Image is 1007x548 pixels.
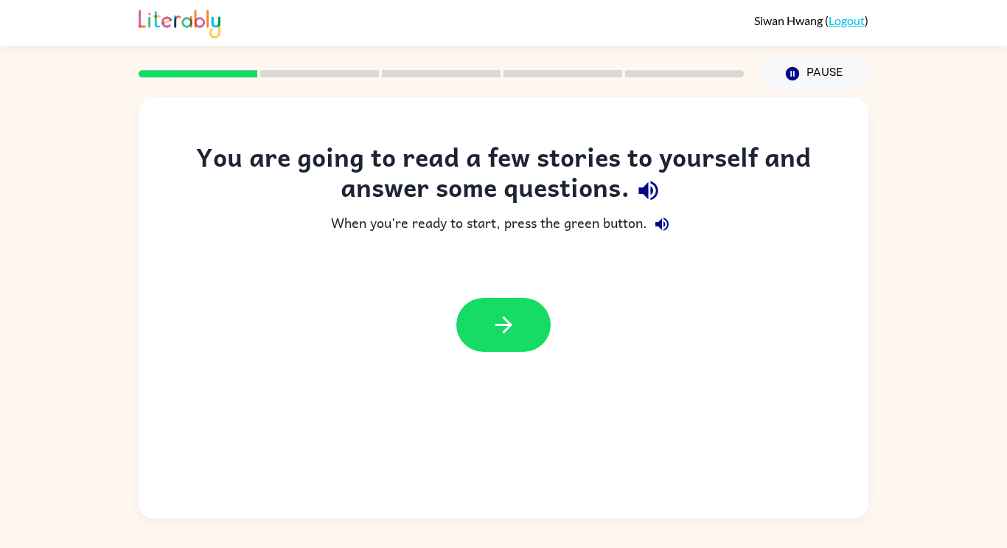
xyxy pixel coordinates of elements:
[754,13,825,27] span: Siwan Hwang
[829,13,865,27] a: Logout
[754,13,868,27] div: ( )
[139,6,220,38] img: Literably
[168,209,839,239] div: When you're ready to start, press the green button.
[168,142,839,209] div: You are going to read a few stories to yourself and answer some questions.
[762,57,868,91] button: Pause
